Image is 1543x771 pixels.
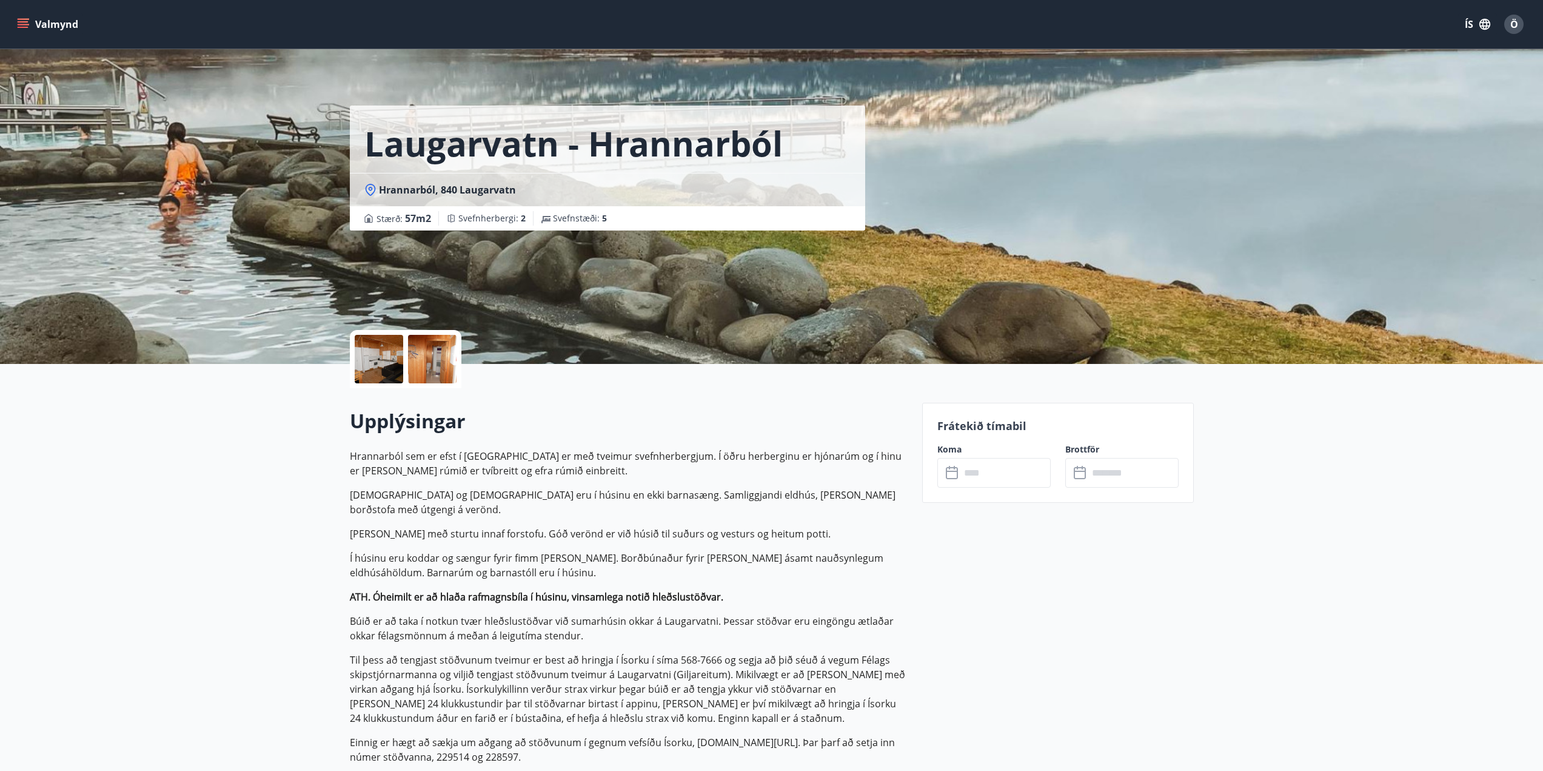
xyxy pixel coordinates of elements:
p: Frátekið tímabil [937,418,1179,434]
p: Til þess að tengjast stöðvunum tveimur er best að hringja í Ísorku í síma 568-7666 og segja að þi... [350,653,908,726]
strong: ATH. Óheimilt er að hlaða rafmagnsbíla í húsinu, vinsamlega notið hleðslustöðvar. [350,590,723,604]
p: [DEMOGRAPHIC_DATA] og [DEMOGRAPHIC_DATA] eru í húsinu en ekki barnasæng. Samliggjandi eldhús, [PE... [350,488,908,517]
h2: Upplýsingar [350,408,908,434]
span: Hrannarból, 840 Laugarvatn [379,183,516,197]
p: Hrannarból sem er efst í [GEOGRAPHIC_DATA] er með tveimur svefnherbergjum. Í öðru herberginu er h... [350,449,908,478]
span: Svefnstæði : [553,212,607,224]
label: Koma [937,443,1051,456]
label: Brottför [1065,443,1179,456]
p: Búið er að taka í notkun tvær hleðslustöðvar við sumarhúsin okkar á Laugarvatni. Þessar stöðvar e... [350,614,908,643]
span: Ö [1510,18,1518,31]
span: Svefnherbergi : [458,212,526,224]
span: 57 m2 [405,212,431,225]
span: Stærð : [377,211,431,226]
p: Einnig er hægt að sækja um aðgang að stöðvunum í gegnum vefsíðu Ísorku, [DOMAIN_NAME][URL]. Þar þ... [350,735,908,764]
p: [PERSON_NAME] með sturtu innaf forstofu. Góð verönd er við húsið til suðurs og vesturs og heitum ... [350,527,908,541]
button: ÍS [1458,13,1497,35]
h1: Laugarvatn - Hrannarból [364,120,783,166]
span: 2 [521,212,526,224]
p: Í húsinu eru koddar og sængur fyrir fimm [PERSON_NAME]. Borðbúnaður fyrir [PERSON_NAME] ásamt nau... [350,551,908,580]
button: Ö [1499,10,1528,39]
span: 5 [602,212,607,224]
button: menu [15,13,83,35]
